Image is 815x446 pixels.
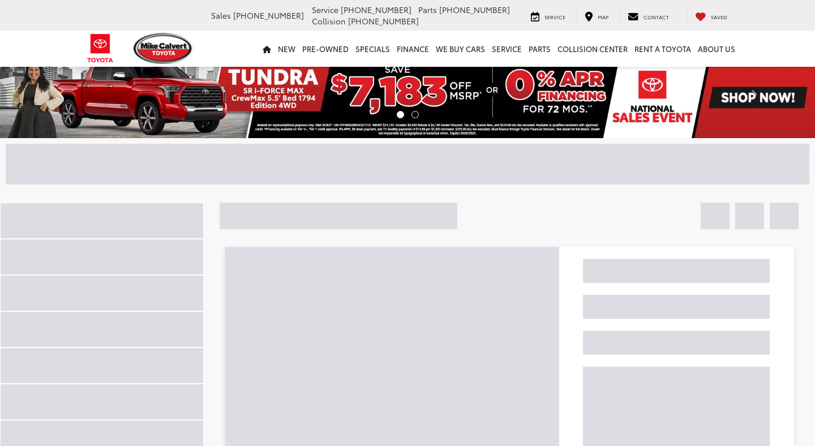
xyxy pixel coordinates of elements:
[352,31,393,67] a: Specials
[211,10,231,21] span: Sales
[631,31,694,67] a: Rent a Toyota
[299,31,352,67] a: Pre-Owned
[79,30,122,67] img: Toyota
[598,13,608,20] span: Map
[259,31,274,67] a: Home
[348,15,419,27] span: [PHONE_NUMBER]
[576,10,617,22] a: Map
[134,33,194,64] img: Mike Calvert Toyota
[432,31,488,67] a: WE BUY CARS
[274,31,299,67] a: New
[312,4,338,15] span: Service
[554,31,631,67] a: Collision Center
[312,15,346,27] span: Collision
[439,4,510,15] span: [PHONE_NUMBER]
[525,31,554,67] a: Parts
[544,13,565,20] span: Service
[644,13,669,20] span: Contact
[341,4,411,15] span: [PHONE_NUMBER]
[233,10,304,21] span: [PHONE_NUMBER]
[711,13,727,20] span: Saved
[488,31,525,67] a: Service
[522,10,574,22] a: Service
[619,10,677,22] a: Contact
[393,31,432,67] a: Finance
[418,4,437,15] span: Parts
[687,10,736,22] a: My Saved Vehicles
[694,31,739,67] a: About Us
